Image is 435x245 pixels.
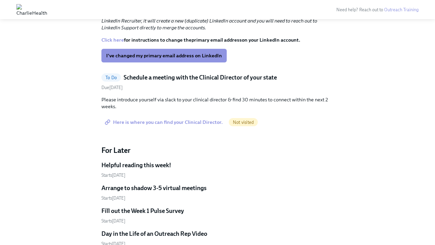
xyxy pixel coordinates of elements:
[101,49,227,62] button: I've changed my primary email address on LinkedIn
[101,184,334,201] a: Arrange to shadow 3-5 virtual meetingsStarts[DATE]
[229,120,258,125] span: Not visited
[101,75,121,80] span: To Do
[336,7,419,12] span: Need help? Reach out to
[124,73,277,82] h5: Schedule a meeting with the Clinical Director of your state
[192,37,242,43] strong: primary email address
[16,4,47,15] img: CharlieHealth
[101,85,123,90] span: Friday, October 10th 2025, 10:00 am
[101,230,207,238] h5: Day in the Life of an Outreach Rep Video
[101,173,125,178] span: Thursday, October 9th 2025, 10:00 am
[384,7,419,12] a: Outreach Training
[101,207,334,224] a: Fill out the Week 1 Pulse SurveyStarts[DATE]
[101,161,171,169] h5: Helpful reading this week!
[101,196,125,201] span: Thursday, October 9th 2025, 10:00 am
[101,218,125,224] span: Thursday, October 9th 2025, 2:00 pm
[101,73,334,91] a: To DoSchedule a meeting with the Clinical Director of your stateDue[DATE]
[101,11,317,31] em: Note: If you do not mark your Charlie Health email as your primary LinkedIn email before activati...
[101,161,334,178] a: Helpful reading this week!Starts[DATE]
[101,207,184,215] h5: Fill out the Week 1 Pulse Survey
[101,37,124,43] a: Click here
[106,119,223,126] span: Here is where you can find your Clinical Director.
[101,184,207,192] h5: Arrange to shadow 3-5 virtual meetings
[101,96,334,110] p: Please introduce yourself via slack to your clinical director & find 30 minutes to connect within...
[101,145,334,156] h4: For Later
[101,115,227,129] a: Here is where you can find your Clinical Director.
[101,37,300,43] strong: for instructions to change the on your LinkedIn account.
[106,52,222,59] span: I've changed my primary email address on LinkedIn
